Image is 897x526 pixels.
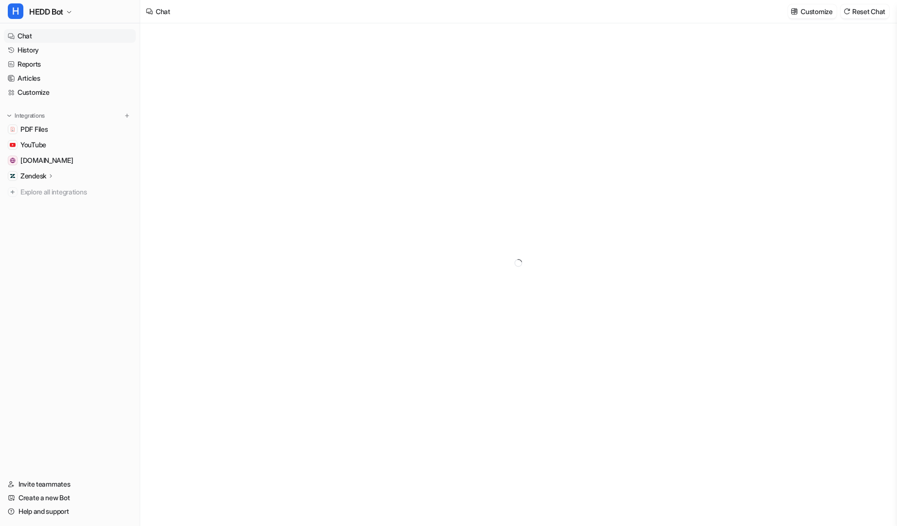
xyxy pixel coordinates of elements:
[843,8,850,15] img: reset
[4,29,136,43] a: Chat
[788,4,836,18] button: Customize
[15,112,45,120] p: Integrations
[4,185,136,199] a: Explore all integrations
[4,154,136,167] a: hedd.audio[DOMAIN_NAME]
[6,112,13,119] img: expand menu
[4,477,136,491] a: Invite teammates
[10,142,16,148] img: YouTube
[8,187,18,197] img: explore all integrations
[4,57,136,71] a: Reports
[4,71,136,85] a: Articles
[20,184,132,200] span: Explore all integrations
[124,112,130,119] img: menu_add.svg
[791,8,798,15] img: customize
[801,6,832,17] p: Customize
[10,158,16,163] img: hedd.audio
[4,505,136,518] a: Help and support
[20,124,48,134] span: PDF Files
[29,5,63,18] span: HEDD Bot
[841,4,889,18] button: Reset Chat
[4,111,48,121] button: Integrations
[20,171,46,181] p: Zendesk
[4,491,136,505] a: Create a new Bot
[20,140,46,150] span: YouTube
[156,6,170,17] div: Chat
[4,43,136,57] a: History
[4,138,136,152] a: YouTubeYouTube
[4,123,136,136] a: PDF FilesPDF Files
[20,156,73,165] span: [DOMAIN_NAME]
[8,3,23,19] span: H
[10,173,16,179] img: Zendesk
[10,126,16,132] img: PDF Files
[4,86,136,99] a: Customize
